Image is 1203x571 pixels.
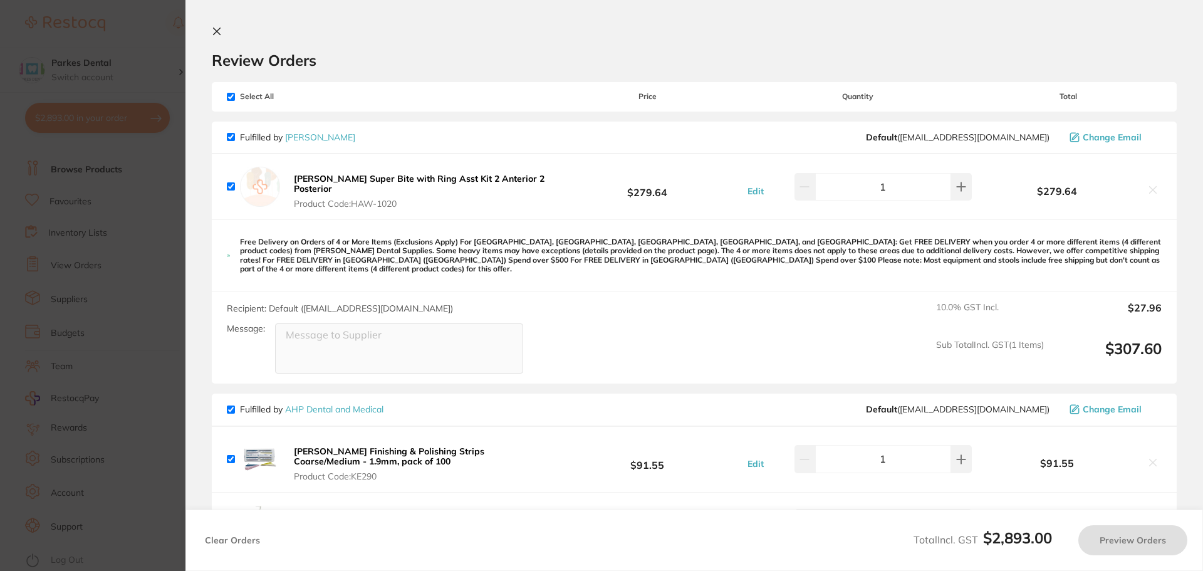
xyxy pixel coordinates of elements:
span: Product Code: KE290 [294,471,550,481]
button: Edit [744,186,768,197]
span: save@adamdental.com.au [866,132,1049,142]
span: Recipient: Default ( [EMAIL_ADDRESS][DOMAIN_NAME] ) [227,303,453,314]
p: Fulfilled by [240,132,355,142]
span: Sub Total Incl. GST ( 1 Items) [936,340,1044,374]
span: Price [554,92,741,101]
button: Clear Orders [201,525,264,555]
b: Default [866,132,897,143]
button: [PERSON_NAME] Super Bite with Ring Asst Kit 2 Anterior 2 Posterior Product Code:HAW-1020 [290,173,554,209]
span: 10.0 % GST Incl. [936,302,1044,330]
span: Select All [227,92,352,101]
label: Message: [227,323,265,334]
output: $27.96 [1054,302,1162,330]
b: $279.64 [975,186,1139,197]
img: empty.jpg [240,167,280,207]
button: Edit [744,458,768,469]
span: Total [975,92,1162,101]
img: cnR1NnU4MA [240,503,280,543]
span: Product Code: HAW-1020 [294,199,550,209]
button: Change Email [1066,132,1162,143]
b: Default [866,404,897,415]
a: AHP Dental and Medical [285,404,383,415]
p: Fulfilled by [240,404,383,414]
button: Preview Orders [1078,525,1187,555]
b: $91.55 [975,458,1139,469]
span: Change Email [1083,404,1142,414]
img: bDgwNTU1Yg [240,439,280,479]
b: $91.55 [554,448,741,471]
h2: Review Orders [212,51,1177,70]
b: $2,893.00 [983,528,1052,547]
a: [PERSON_NAME] [285,132,355,143]
b: [PERSON_NAME] Super Bite with Ring Asst Kit 2 Anterior 2 Posterior [294,173,544,194]
button: [PERSON_NAME] Finishing & Polishing Strips Coarse/Medium - 1.9mm, pack of 100 Product Code:KE290 [290,446,554,482]
span: Total Incl. GST [914,533,1052,546]
b: $279.64 [554,175,741,198]
output: $307.60 [1054,340,1162,374]
span: Quantity [741,92,975,101]
span: orders@ahpdentalmedical.com.au [866,404,1049,414]
button: Change Email [1066,404,1162,415]
span: Change Email [1083,132,1142,142]
p: Free Delivery on Orders of 4 or More Items (Exclusions Apply) For [GEOGRAPHIC_DATA], [GEOGRAPHIC_... [240,238,1162,274]
b: [PERSON_NAME] Finishing & Polishing Strips Coarse/Medium - 1.9mm, pack of 100 [294,446,484,467]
